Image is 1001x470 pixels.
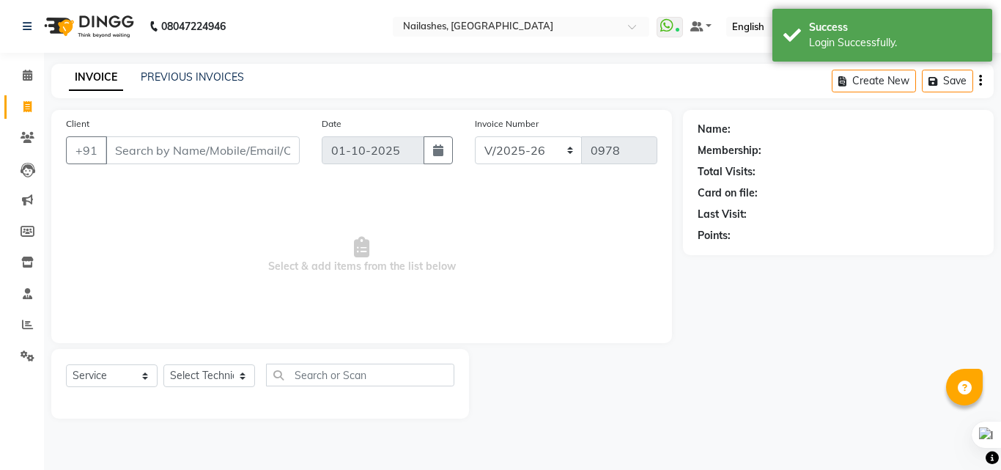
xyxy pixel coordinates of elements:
a: PREVIOUS INVOICES [141,70,244,84]
div: Login Successfully. [809,35,981,51]
div: Last Visit: [698,207,747,222]
b: 08047224946 [161,6,226,47]
input: Search or Scan [266,364,454,386]
div: Card on file: [698,186,758,201]
iframe: chat widget [939,411,986,455]
div: Name: [698,122,731,137]
div: Points: [698,228,731,243]
span: Select & add items from the list below [66,182,657,328]
div: Success [809,20,981,35]
div: Total Visits: [698,164,756,180]
button: +91 [66,136,107,164]
input: Search by Name/Mobile/Email/Code [106,136,300,164]
img: logo [37,6,138,47]
label: Invoice Number [475,117,539,131]
button: Save [922,70,973,92]
div: Membership: [698,143,761,158]
a: INVOICE [69,65,123,91]
button: Create New [832,70,916,92]
label: Date [322,117,341,131]
label: Client [66,117,89,131]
